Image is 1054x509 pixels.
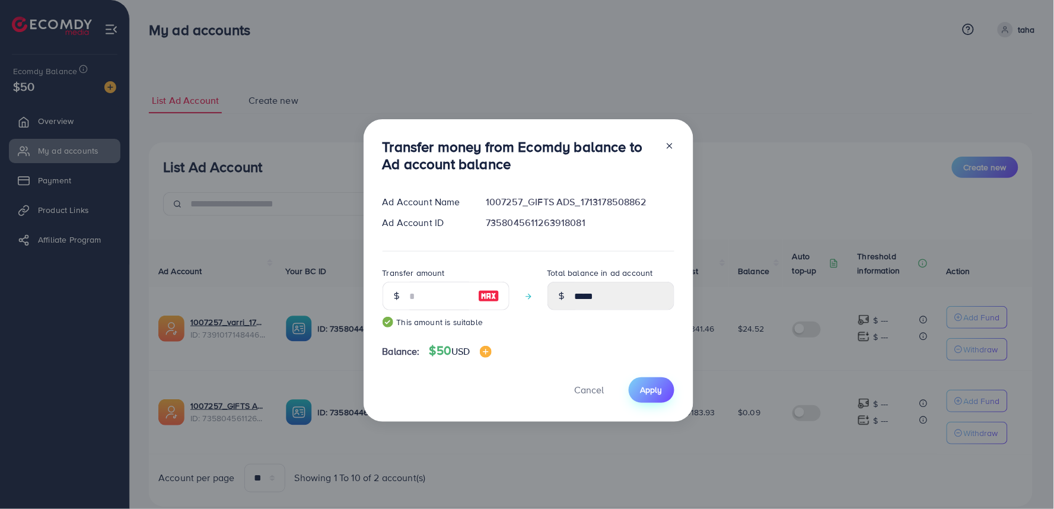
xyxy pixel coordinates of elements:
[560,377,619,403] button: Cancel
[575,383,604,396] span: Cancel
[373,216,477,230] div: Ad Account ID
[373,195,477,209] div: Ad Account Name
[383,316,510,328] small: This amount is suitable
[476,195,683,209] div: 1007257_GIFTS ADS_1713178508862
[478,289,499,303] img: image
[547,267,653,279] label: Total balance in ad account
[641,384,663,396] span: Apply
[383,345,420,358] span: Balance:
[383,317,393,327] img: guide
[476,216,683,230] div: 7358045611263918081
[1004,456,1045,500] iframe: Chat
[480,346,492,358] img: image
[429,343,492,358] h4: $50
[383,267,445,279] label: Transfer amount
[629,377,674,403] button: Apply
[451,345,470,358] span: USD
[383,138,655,173] h3: Transfer money from Ecomdy balance to Ad account balance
